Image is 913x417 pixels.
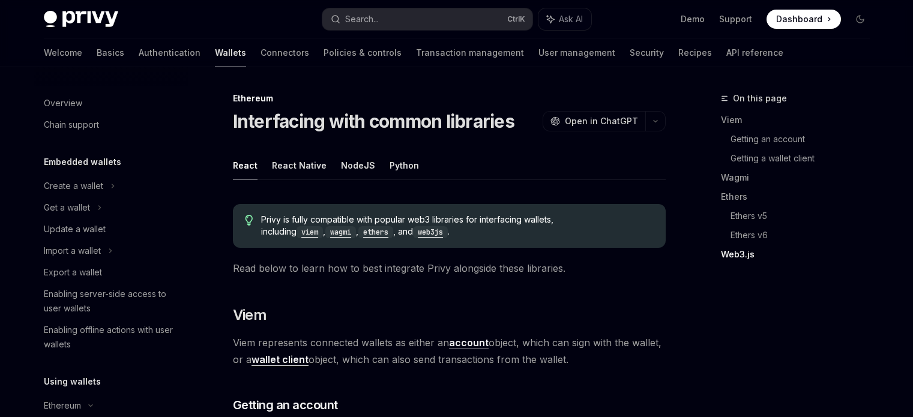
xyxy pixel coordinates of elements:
span: Privy is fully compatible with popular web3 libraries for interfacing wallets, including , , , and . [261,214,653,238]
button: Python [390,151,419,179]
a: Viem [721,110,879,130]
span: Read below to learn how to best integrate Privy alongside these libraries. [233,260,666,277]
a: Wagmi [721,168,879,187]
a: Ethers [721,187,879,206]
a: Transaction management [416,38,524,67]
a: Export a wallet [34,262,188,283]
a: Overview [34,92,188,114]
code: ethers [358,226,393,238]
a: wagmi [325,226,356,236]
button: Search...CtrlK [322,8,532,30]
button: React [233,151,258,179]
span: On this page [733,91,787,106]
a: ethers [358,226,393,236]
a: Update a wallet [34,218,188,240]
div: Export a wallet [44,265,102,280]
a: Recipes [678,38,712,67]
span: Viem represents connected wallets as either an object, which can sign with the wallet, or a objec... [233,334,666,368]
a: Getting an account [731,130,879,149]
div: Enabling server-side access to user wallets [44,287,181,316]
a: Enabling offline actions with user wallets [34,319,188,355]
a: Connectors [261,38,309,67]
a: Authentication [139,38,200,67]
a: Ethers v5 [731,206,879,226]
svg: Tip [245,215,253,226]
a: Support [719,13,752,25]
a: API reference [726,38,783,67]
a: Demo [681,13,705,25]
a: User management [538,38,615,67]
code: wagmi [325,226,356,238]
a: account [449,337,489,349]
span: Open in ChatGPT [565,115,638,127]
a: Getting a wallet client [731,149,879,168]
a: Welcome [44,38,82,67]
span: Viem [233,305,267,325]
span: Ask AI [559,13,583,25]
div: Chain support [44,118,99,132]
span: Ctrl K [507,14,525,24]
button: Open in ChatGPT [543,111,645,131]
a: viem [297,226,323,236]
a: wallet client [252,353,309,366]
a: Wallets [215,38,246,67]
div: Create a wallet [44,179,103,193]
h5: Embedded wallets [44,155,121,169]
div: Ethereum [44,398,81,413]
a: web3js [413,226,448,236]
button: React Native [272,151,327,179]
div: Import a wallet [44,244,101,258]
div: Get a wallet [44,200,90,215]
a: Security [630,38,664,67]
div: Enabling offline actions with user wallets [44,323,181,352]
span: Dashboard [776,13,822,25]
code: viem [297,226,323,238]
span: Getting an account [233,397,338,413]
a: Ethers v6 [731,226,879,245]
a: Dashboard [767,10,841,29]
button: NodeJS [341,151,375,179]
img: dark logo [44,11,118,28]
div: Overview [44,96,82,110]
h1: Interfacing with common libraries [233,110,514,132]
a: Chain support [34,114,188,136]
div: Ethereum [233,92,666,104]
a: Web3.js [721,245,879,264]
button: Ask AI [538,8,591,30]
div: Search... [345,12,379,26]
a: Basics [97,38,124,67]
button: Toggle dark mode [851,10,870,29]
a: Enabling server-side access to user wallets [34,283,188,319]
div: Update a wallet [44,222,106,236]
a: Policies & controls [324,38,402,67]
h5: Using wallets [44,374,101,389]
code: web3js [413,226,448,238]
